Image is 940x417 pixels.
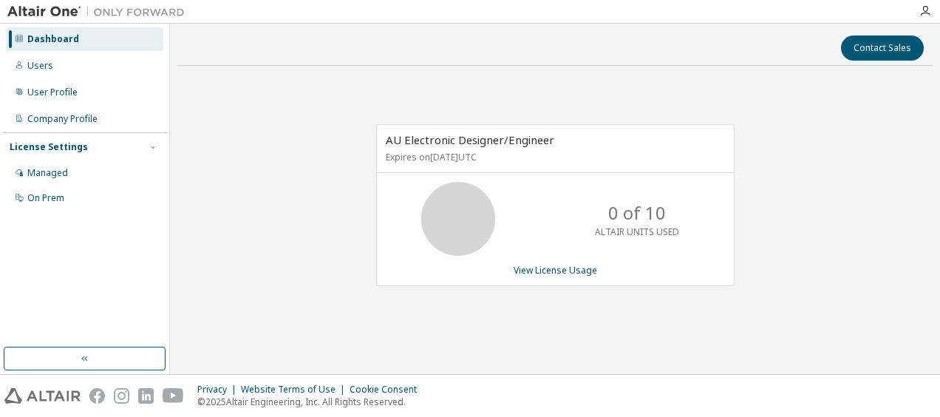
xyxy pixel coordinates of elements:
div: Dashboard [27,33,79,45]
img: youtube.svg [163,388,184,404]
p: ALTAIR UNITS USED [595,226,679,238]
p: 0 of 10 [608,200,666,226]
img: Altair One [7,4,192,19]
p: © 2025 Altair Engineering, Inc. All Rights Reserved. [197,396,426,408]
img: instagram.svg [114,388,129,404]
div: On Prem [27,192,64,204]
a: View License Usage [514,264,597,277]
div: Company Profile [27,113,98,125]
div: Cookie Consent [350,384,426,396]
div: User Profile [27,87,78,98]
button: Contact Sales [841,35,924,61]
div: License Settings [10,141,88,153]
div: Managed [27,167,68,179]
div: Users [27,60,53,72]
div: Privacy [197,384,241,396]
span: AU Electronic Designer/Engineer [386,132,554,147]
div: Website Terms of Use [241,384,350,396]
img: linkedin.svg [138,388,154,404]
img: facebook.svg [89,388,105,404]
img: altair_logo.svg [4,388,81,404]
p: Expires on [DATE] UTC [386,151,721,163]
